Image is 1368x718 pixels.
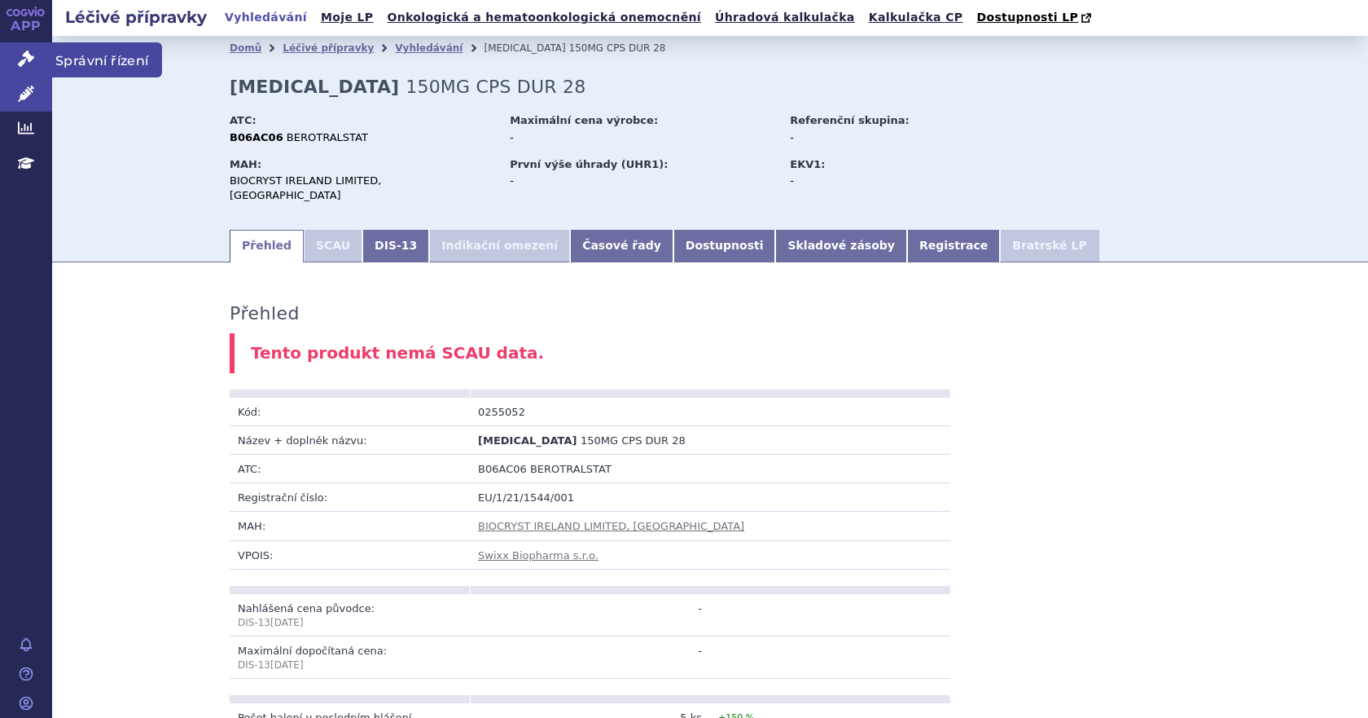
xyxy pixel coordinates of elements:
[470,483,950,512] td: EU/1/21/1544/001
[230,174,494,203] div: BIOCRYST IRELAND LIMITED, [GEOGRAPHIC_DATA]
[470,594,710,637] td: -
[530,463,612,475] span: BEROTRALSTAT
[230,42,261,54] a: Domů
[395,42,463,54] a: Vyhledávání
[775,230,906,262] a: Skladové zásoby
[230,131,283,143] strong: B06AC06
[570,230,673,262] a: Časové řady
[478,549,598,562] a: Swixx Biopharma s.r.o.
[510,114,658,126] strong: Maximální cena výrobce:
[971,7,1099,29] a: Dostupnosti LP
[510,158,668,170] strong: První výše úhrady (UHR1):
[230,425,470,454] td: Název + doplněk názvu:
[362,230,429,262] a: DIS-13
[220,7,312,29] a: Vyhledávání
[470,636,710,678] td: -
[569,42,666,54] span: 150MG CPS DUR 28
[230,158,261,170] strong: MAH:
[790,114,909,126] strong: Referenční skupina:
[52,6,220,29] h2: Léčivé přípravky
[470,398,710,426] td: 0255052
[790,130,973,145] div: -
[230,483,470,512] td: Registrační číslo:
[484,42,565,54] span: [MEDICAL_DATA]
[238,659,462,672] p: DIS-13
[230,512,470,540] td: MAH:
[907,230,1000,262] a: Registrace
[510,174,774,188] div: -
[673,230,776,262] a: Dostupnosti
[270,659,304,671] span: [DATE]
[283,42,374,54] a: Léčivé přípravky
[710,7,860,29] a: Úhradová kalkulačka
[976,11,1078,24] span: Dostupnosti LP
[864,7,968,29] a: Kalkulačka CP
[790,158,825,170] strong: EKV1:
[230,333,1190,373] div: Tento produkt nemá SCAU data.
[581,434,686,447] span: 150MG CPS DUR 28
[287,131,368,143] span: BEROTRALSTAT
[230,398,470,426] td: Kód:
[406,77,585,97] span: 150MG CPS DUR 28
[230,77,399,97] strong: [MEDICAL_DATA]
[316,7,378,29] a: Moje LP
[790,174,973,188] div: -
[230,636,470,678] td: Maximální dopočítaná cena:
[230,114,256,126] strong: ATC:
[230,455,470,483] td: ATC:
[478,520,744,532] a: BIOCRYST IRELAND LIMITED, [GEOGRAPHIC_DATA]
[382,7,706,29] a: Onkologická a hematoonkologická onemocnění
[230,230,304,262] a: Přehled
[52,42,162,77] span: Správní řízení
[478,434,577,447] span: [MEDICAL_DATA]
[230,303,300,324] h3: Přehled
[510,130,774,145] div: -
[238,616,462,630] p: DIS-13
[270,617,304,628] span: [DATE]
[230,540,470,569] td: VPOIS:
[230,594,470,637] td: Nahlášená cena původce:
[478,463,527,475] span: B06AC06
